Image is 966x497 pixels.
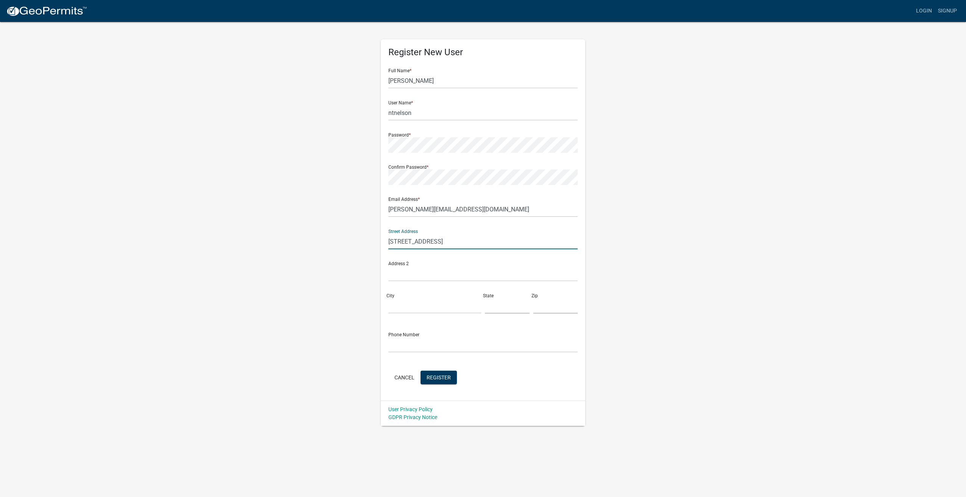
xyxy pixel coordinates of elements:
button: Register [421,371,457,384]
span: Register [427,374,451,380]
a: Login [913,4,935,18]
a: Signup [935,4,960,18]
a: GDPR Privacy Notice [388,414,437,420]
button: Cancel [388,371,421,384]
a: User Privacy Policy [388,406,433,412]
h5: Register New User [388,47,578,58]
